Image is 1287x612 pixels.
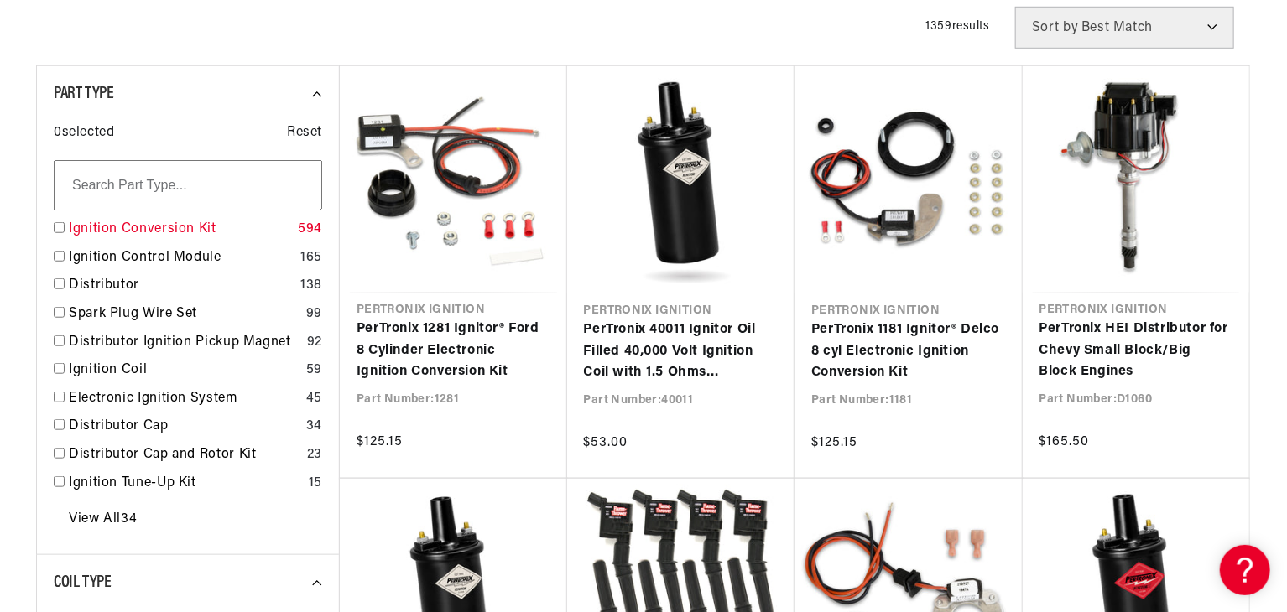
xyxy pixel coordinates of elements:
a: Distributor [69,275,294,297]
a: Electronic Ignition System [69,388,300,410]
div: 165 [300,247,322,269]
span: Sort by [1032,21,1078,34]
a: Spark Plug Wire Set [69,303,300,325]
span: 1359 results [925,20,990,33]
span: 0 selected [54,122,114,144]
a: Distributor Ignition Pickup Magnet [69,332,300,354]
a: PerTronix 1181 Ignitor® Delco 8 cyl Electronic Ignition Conversion Kit [811,319,1006,384]
select: Sort by [1015,7,1234,49]
div: 138 [300,275,322,297]
span: Coil Type [54,574,111,591]
a: Ignition Tune-Up Kit [69,473,302,495]
div: 92 [307,332,322,354]
div: 45 [306,388,322,410]
a: Distributor Cap [69,416,300,438]
div: 59 [306,360,322,381]
a: PerTronix 40011 Ignitor Oil Filled 40,000 Volt Ignition Coil with 1.5 Ohms Resistance in Black [584,319,779,384]
span: Reset [287,122,322,144]
a: Ignition Conversion Kit [69,219,291,241]
span: Part Type [54,86,113,102]
a: Ignition Coil [69,360,300,381]
a: PerTronix 1281 Ignitor® Ford 8 Cylinder Electronic Ignition Conversion Kit [357,319,550,383]
a: View All 34 [69,509,137,531]
a: Distributor Cap and Rotor Kit [69,444,300,466]
div: 34 [306,416,322,438]
a: Ignition Control Module [69,247,294,269]
div: 23 [307,444,322,466]
div: 99 [306,303,322,325]
input: Search Part Type... [54,160,322,210]
div: 594 [298,219,322,241]
a: PerTronix HEI Distributor for Chevy Small Block/Big Block Engines [1039,319,1233,383]
div: 15 [309,473,322,495]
